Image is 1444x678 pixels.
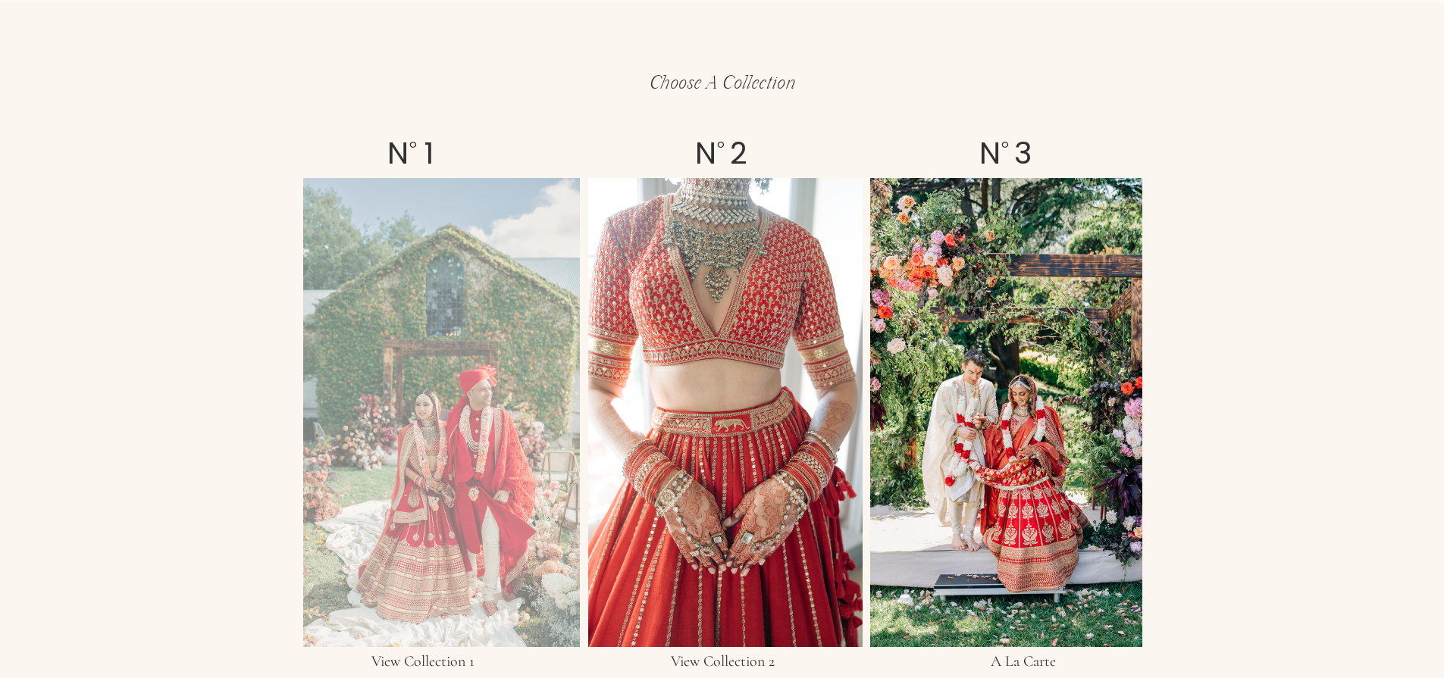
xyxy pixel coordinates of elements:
h2: 3 [1007,138,1039,172]
a: View Collection 2 [637,654,808,676]
p: o [717,138,731,157]
h2: 1 [412,138,445,172]
h2: N [382,138,415,172]
h2: N [690,138,722,172]
h2: 2 [722,138,755,172]
p: o [1001,138,1015,157]
p: choose a collection [520,74,926,93]
h2: N [974,138,1007,172]
p: o [409,138,423,157]
h3: A La Carte [955,654,1092,676]
h3: View Collection 1 [331,654,515,676]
